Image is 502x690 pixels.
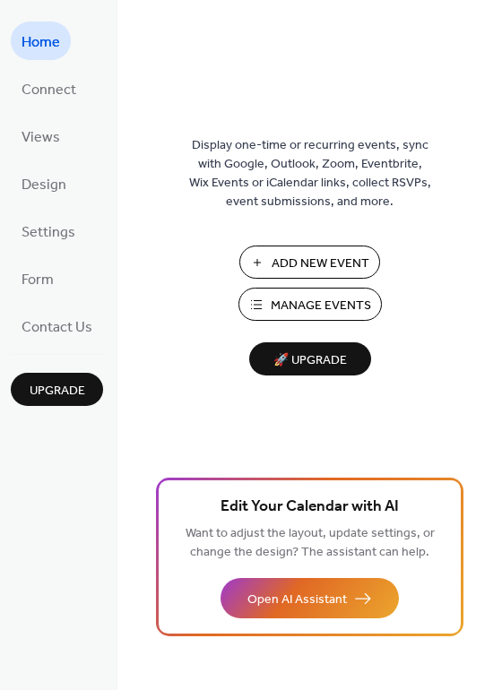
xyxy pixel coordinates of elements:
[189,136,431,211] span: Display one-time or recurring events, sync with Google, Outlook, Zoom, Eventbrite, Wix Events or ...
[186,522,435,565] span: Want to adjust the layout, update settings, or change the design? The assistant can help.
[238,288,382,321] button: Manage Events
[22,314,92,341] span: Contact Us
[22,29,60,56] span: Home
[239,246,380,279] button: Add New Event
[247,591,347,609] span: Open AI Assistant
[271,297,371,315] span: Manage Events
[11,259,65,298] a: Form
[272,254,369,273] span: Add New Event
[11,69,87,108] a: Connect
[11,211,86,250] a: Settings
[11,164,77,203] a: Design
[11,116,71,155] a: Views
[22,124,60,151] span: Views
[11,22,71,60] a: Home
[22,219,75,246] span: Settings
[11,373,103,406] button: Upgrade
[221,578,399,618] button: Open AI Assistant
[22,266,54,294] span: Form
[22,76,76,104] span: Connect
[30,382,85,401] span: Upgrade
[221,495,399,520] span: Edit Your Calendar with AI
[11,306,103,345] a: Contact Us
[22,171,66,199] span: Design
[260,349,360,373] span: 🚀 Upgrade
[249,342,371,375] button: 🚀 Upgrade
